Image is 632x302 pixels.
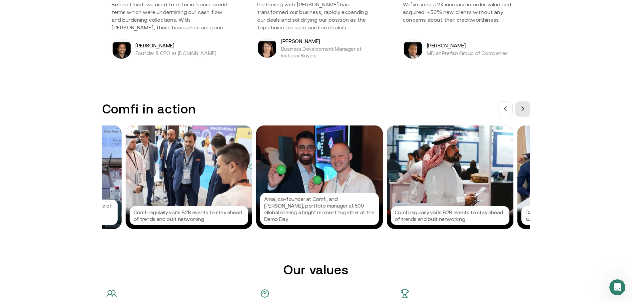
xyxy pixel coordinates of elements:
[134,209,244,222] p: Comfi regularly visits B2B events to stay ahead of trends and built networking
[113,42,131,59] img: Bibin Varghese
[136,41,216,50] h5: [PERSON_NAME]
[112,1,229,31] p: Before Comfi we used to offer in-house credit terms which were undermining our cash flow and burd...
[609,279,625,295] iframe: Intercom live chat
[281,45,375,59] p: Business Development Manager at Instacar Buyers
[258,41,276,58] img: Kara Pearse
[136,50,216,56] p: Founder & CEO at [DOMAIN_NAME]
[106,262,526,277] h2: Our values
[395,209,505,222] p: Comfi regularly visits B2B events to stay ahead of trends and built networking
[427,41,508,50] h5: [PERSON_NAME]
[264,196,375,222] p: Amal, co-founder at Comfi, and [PERSON_NAME], portfolio manager at 500 Global sharing a bright mo...
[404,42,422,59] img: Arif Shahzad Butt
[102,101,196,116] h3: Comfi in action
[427,50,508,56] p: MD at Prefab Group of Companies
[403,1,520,24] p: We’ve seen a 2X increase in order value and acquired +50% new clients without any concerns about ...
[281,37,375,45] h5: [PERSON_NAME]
[257,1,375,31] p: Partnering with [PERSON_NAME] has transformed our business, rapidly expanding our deals and solid...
